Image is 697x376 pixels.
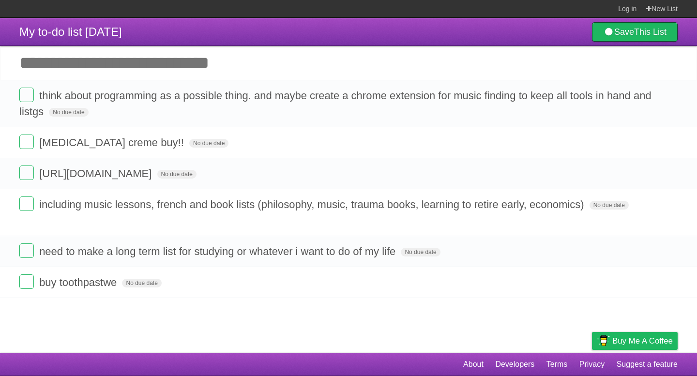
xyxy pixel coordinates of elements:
[19,90,652,118] span: think about programming as a possible thing. and maybe create a chrome extension for music findin...
[39,136,186,149] span: [MEDICAL_DATA] creme buy!!
[592,22,678,42] a: SaveThis List
[39,245,398,257] span: need to make a long term list for studying or whatever i want to do of my life
[39,167,154,180] span: [URL][DOMAIN_NAME]
[19,25,122,38] span: My to-do list [DATE]
[189,139,228,148] span: No due date
[19,88,34,102] label: Done
[157,170,197,179] span: No due date
[19,165,34,180] label: Done
[579,355,605,374] a: Privacy
[612,332,673,349] span: Buy me a coffee
[495,355,534,374] a: Developers
[19,243,34,258] label: Done
[19,196,34,211] label: Done
[39,276,119,288] span: buy toothpastwe
[546,355,568,374] a: Terms
[590,201,629,210] span: No due date
[19,135,34,149] label: Done
[401,248,440,256] span: No due date
[39,198,586,211] span: including music lessons, french and book lists (philosophy, music, trauma books, learning to reti...
[617,355,678,374] a: Suggest a feature
[122,279,161,287] span: No due date
[49,108,88,117] span: No due date
[463,355,484,374] a: About
[592,332,678,350] a: Buy me a coffee
[19,274,34,289] label: Done
[597,332,610,349] img: Buy me a coffee
[634,27,667,37] b: This List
